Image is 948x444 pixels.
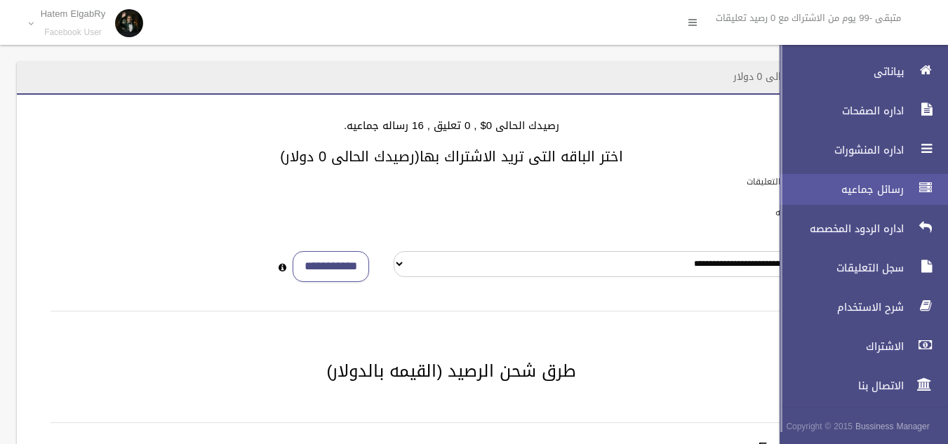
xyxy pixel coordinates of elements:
a: اداره المنشورات [768,135,948,166]
span: اداره الردود المخصصه [768,222,908,236]
label: باقات الرسائل الجماعيه [775,205,857,220]
span: بياناتى [768,65,908,79]
a: شرح الاستخدام [768,292,948,323]
h3: اختر الباقه التى تريد الاشتراك بها(رصيدك الحالى 0 دولار) [34,149,869,164]
span: اداره الصفحات [768,104,908,118]
a: رسائل جماعيه [768,174,948,205]
span: الاشتراك [768,339,908,354]
a: الاتصال بنا [768,370,948,401]
p: Hatem ElgabRy [41,8,106,19]
span: اداره المنشورات [768,143,908,157]
a: اداره الردود المخصصه [768,213,948,244]
h2: طرق شحن الرصيد (القيمه بالدولار) [34,362,869,380]
span: شرح الاستخدام [768,300,908,314]
header: الاشتراك - رصيدك الحالى 0 دولار [716,63,886,90]
span: Copyright © 2015 [786,419,853,434]
strong: Bussiness Manager [855,419,930,434]
label: باقات الرد الالى على التعليقات [747,174,857,189]
a: بياناتى [768,56,948,87]
h4: رصيدك الحالى 0$ , 0 تعليق , 16 رساله جماعيه. [34,120,869,132]
span: الاتصال بنا [768,379,908,393]
a: سجل التعليقات [768,253,948,283]
a: الاشتراك [768,331,948,362]
small: Facebook User [41,27,106,38]
a: اداره الصفحات [768,95,948,126]
span: رسائل جماعيه [768,182,908,196]
span: سجل التعليقات [768,261,908,275]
